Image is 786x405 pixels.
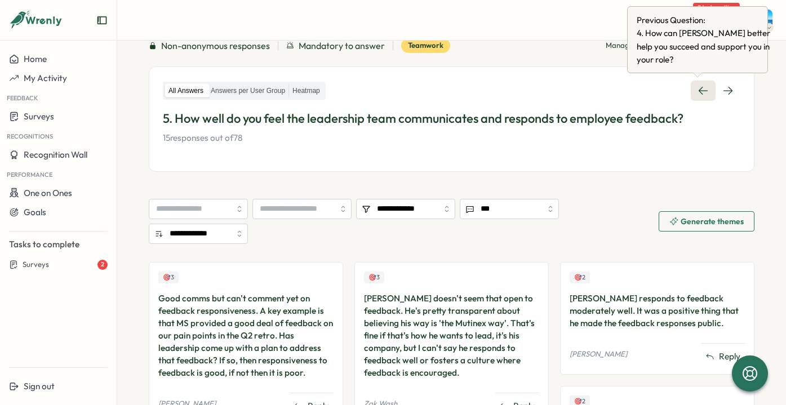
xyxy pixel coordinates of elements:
p: 5. How well do you feel the leadership team communicates and responds to employee feedback? [163,110,740,127]
label: Heatmap [289,84,323,98]
label: Answers per User Group [207,84,288,98]
button: Expand sidebar [96,15,108,26]
div: 2 [97,260,108,270]
span: One on Ones [24,188,72,198]
span: Generate themes [681,217,744,225]
div: Good comms but can't comment yet on feedback responsiveness. A key example is that MS provided a ... [158,292,334,379]
span: Reply [719,350,740,363]
span: Surveys [24,111,54,122]
span: 4 . How can [PERSON_NAME] better help you succeed and support you in your role? [637,26,772,66]
label: All Answers [165,84,207,98]
div: Upvotes [570,272,590,283]
button: Reply [701,348,745,365]
div: [PERSON_NAME] responds to feedback moderately well. It was a positive thing that he made the feed... [570,292,745,330]
span: Sign out [24,381,55,391]
p: [PERSON_NAME] [570,349,627,359]
div: Teamwork [401,38,450,53]
span: Mandatory to answer [299,39,385,53]
span: Home [24,54,47,64]
span: Recognition Wall [24,149,87,160]
div: Upvotes [364,272,384,283]
span: My Activity [24,73,67,83]
div: [PERSON_NAME] doesn't seem that open to feedback. He's pretty transparent about believing his way... [364,292,539,379]
p: Tasks to complete [9,238,108,251]
div: Upvotes [158,272,179,283]
button: Generate themes [659,211,754,232]
p: Managed by [606,41,668,51]
span: Previous Question: [637,14,772,26]
span: Surveys [23,260,49,270]
p: 15 responses out of 78 [163,132,740,144]
span: Goals [24,207,46,217]
span: 2 tasks waiting [693,3,740,12]
span: Non-anonymous responses [161,39,270,53]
